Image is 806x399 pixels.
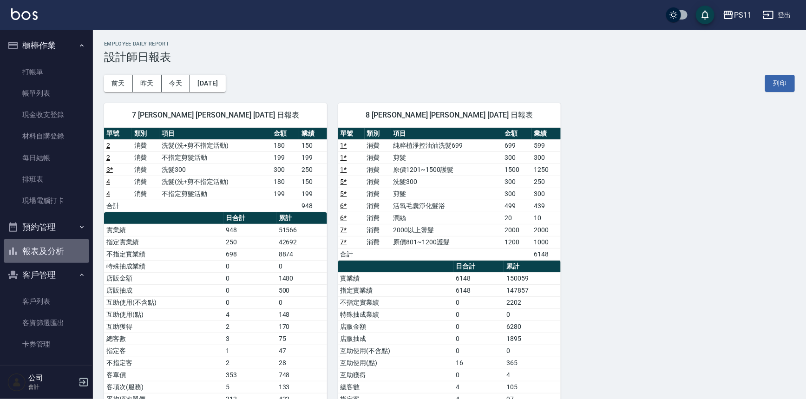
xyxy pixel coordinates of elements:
button: 今天 [162,75,190,92]
a: 4 [106,190,110,197]
td: 指定客 [104,345,223,357]
td: 不指定實業績 [104,248,223,260]
td: 0 [223,284,276,296]
td: 不指定實業績 [338,296,453,308]
td: 1 [223,345,276,357]
button: 櫃檯作業 [4,33,89,58]
td: 6148 [453,284,505,296]
th: 日合計 [453,261,505,273]
a: 2 [106,154,110,161]
td: 28 [276,357,327,369]
td: 互助獲得 [338,369,453,381]
td: 300 [531,151,561,164]
p: 會計 [28,383,76,391]
a: 現場電腦打卡 [4,190,89,211]
img: Person [7,373,26,392]
td: 互助獲得 [104,321,223,333]
button: 昨天 [133,75,162,92]
td: 消費 [365,236,391,248]
td: 活氧毛囊淨化髮浴 [391,200,503,212]
td: 實業績 [104,224,223,236]
td: 20 [502,212,531,224]
td: 0 [223,272,276,284]
h5: 公司 [28,373,76,383]
td: 0 [453,345,505,357]
a: 2 [106,142,110,149]
td: 2 [223,321,276,333]
table: a dense table [104,128,327,212]
td: 150 [299,139,327,151]
td: 互助使用(不含點) [104,296,223,308]
td: 2000 [502,224,531,236]
td: 133 [276,381,327,393]
a: 打帳單 [4,61,89,83]
td: 170 [276,321,327,333]
td: 148 [276,308,327,321]
td: 消費 [132,164,160,176]
th: 單號 [338,128,365,140]
td: 300 [502,176,531,188]
td: 199 [271,151,299,164]
h3: 設計師日報表 [104,51,795,64]
td: 699 [502,139,531,151]
td: 439 [531,200,561,212]
td: 潤絲 [391,212,503,224]
td: 300 [531,188,561,200]
td: 300 [502,151,531,164]
td: 47 [276,345,327,357]
td: 0 [453,369,505,381]
td: 51566 [276,224,327,236]
a: 客資篩選匯出 [4,312,89,334]
td: 消費 [365,212,391,224]
td: 消費 [132,139,160,151]
td: 純粹植淨控油油洗髮699 [391,139,503,151]
td: 75 [276,333,327,345]
td: 150 [299,176,327,188]
td: 消費 [365,139,391,151]
td: 總客數 [104,333,223,345]
td: 4 [223,308,276,321]
td: 原價801~1200護髮 [391,236,503,248]
th: 金額 [502,128,531,140]
td: 0 [504,308,561,321]
td: 消費 [132,176,160,188]
th: 日合計 [223,212,276,224]
td: 總客數 [338,381,453,393]
table: a dense table [338,128,561,261]
td: 500 [276,284,327,296]
td: 洗髮(洗+剪不指定活動) [159,176,271,188]
h2: Employee Daily Report [104,41,795,47]
span: 8 [PERSON_NAME] [PERSON_NAME] [DATE] 日報表 [349,111,550,120]
td: 6280 [504,321,561,333]
td: 698 [223,248,276,260]
td: 5 [223,381,276,393]
td: 互助使用(點) [104,308,223,321]
td: 店販抽成 [338,333,453,345]
td: 客單價 [104,369,223,381]
td: 店販金額 [104,272,223,284]
td: 1895 [504,333,561,345]
td: 16 [453,357,505,369]
td: 剪髮 [391,188,503,200]
td: 2000以上燙髮 [391,224,503,236]
a: 客戶列表 [4,291,89,312]
td: 不指定剪髮活動 [159,151,271,164]
th: 項目 [159,128,271,140]
a: 現金收支登錄 [4,104,89,125]
td: 353 [223,369,276,381]
td: 1200 [502,236,531,248]
td: 指定實業績 [104,236,223,248]
td: 合計 [104,200,132,212]
td: 2000 [531,224,561,236]
td: 250 [299,164,327,176]
th: 單號 [104,128,132,140]
td: 原價1201~1500護髮 [391,164,503,176]
button: 預約管理 [4,215,89,239]
td: 1480 [276,272,327,284]
td: 消費 [365,188,391,200]
td: 0 [276,296,327,308]
button: save [696,6,714,24]
td: 洗髮300 [391,176,503,188]
td: 3 [223,333,276,345]
a: 每日結帳 [4,147,89,169]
